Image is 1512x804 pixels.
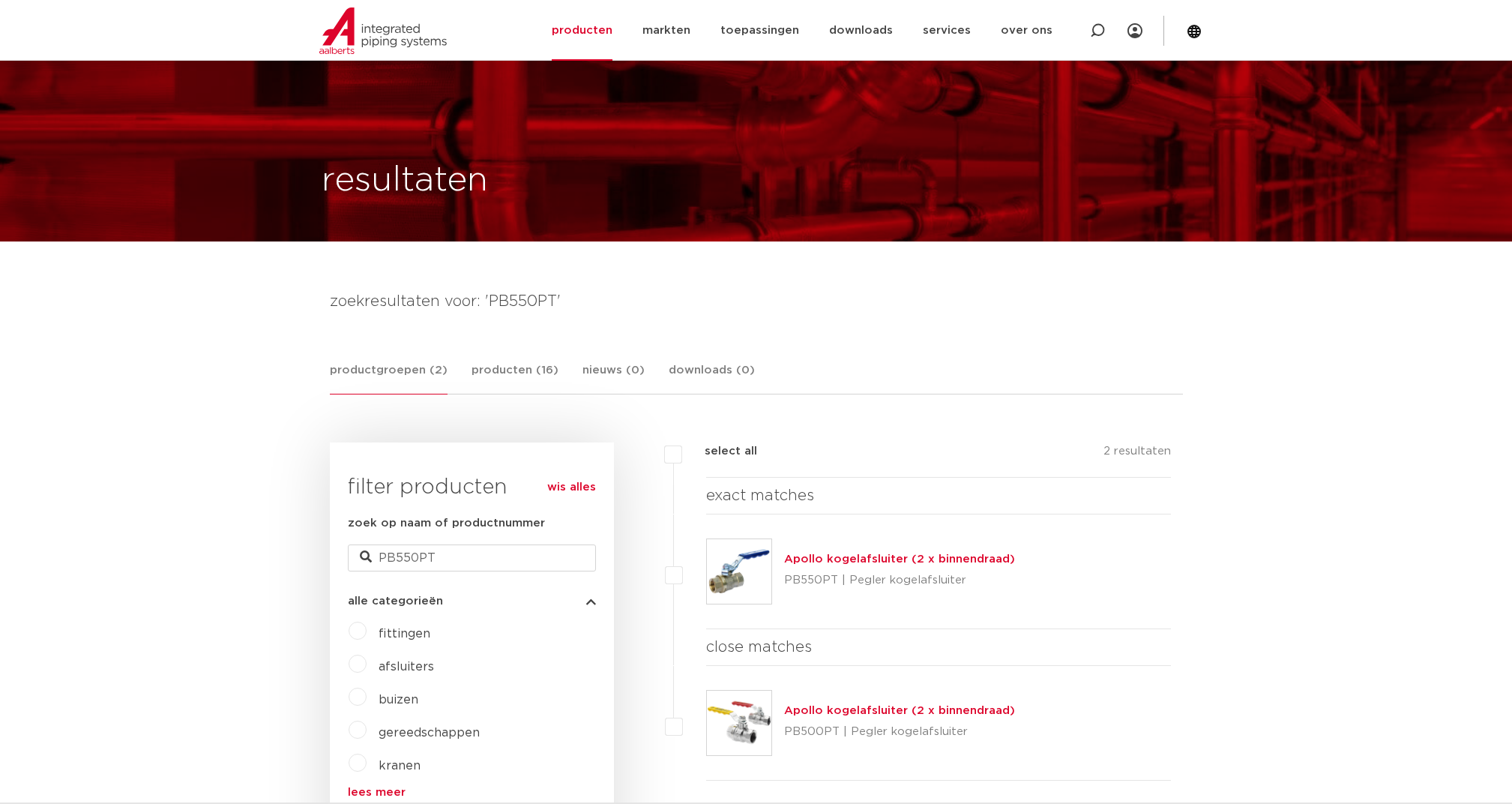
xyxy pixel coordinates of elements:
[348,787,596,798] a: lees meer
[784,553,1015,565] a: Apollo kogelafsluiter (2 x binnendraad)
[330,289,1183,313] h4: zoekresultaten voor: 'PB550PT'
[472,361,558,394] a: producten (16)
[706,484,1172,508] h4: exact matches
[379,661,434,673] a: afsluiters
[379,628,430,640] a: fittingen
[669,361,755,394] a: downloads (0)
[330,361,448,394] a: productgroepen (2)
[348,514,545,532] label: zoek op naam of productnummer
[547,478,596,496] a: wis alles
[707,691,771,755] img: Thumbnail for Apollo kogelafsluiter (2 x binnendraad)
[784,720,1015,744] p: PB500PT | Pegler kogelafsluiter
[322,157,488,205] h1: resultaten
[379,727,480,739] a: gereedschappen
[707,539,771,604] img: Thumbnail for Apollo kogelafsluiter (2 x binnendraad)
[348,595,443,607] span: alle categorieën
[379,694,418,706] a: buizen
[682,442,757,460] label: select all
[348,472,596,502] h3: filter producten
[784,568,1015,592] p: PB550PT | Pegler kogelafsluiter
[348,544,596,571] input: zoeken
[784,705,1015,716] a: Apollo kogelafsluiter (2 x binnendraad)
[706,635,1172,659] h4: close matches
[348,595,596,607] button: alle categorieën
[379,760,421,772] a: kranen
[1103,442,1171,466] p: 2 resultaten
[582,361,645,394] a: nieuws (0)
